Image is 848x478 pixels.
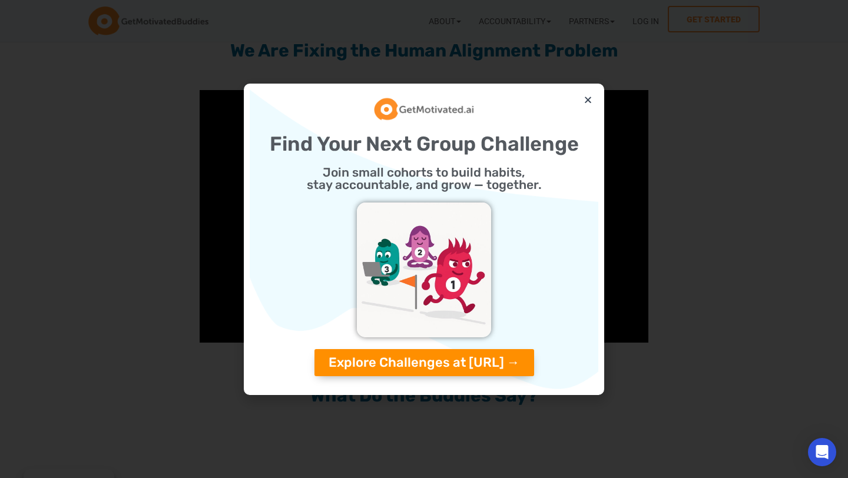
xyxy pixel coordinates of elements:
[374,96,475,122] img: GetMotivatedAI Logo
[256,166,592,191] h2: Join small cohorts to build habits, stay accountable, and grow — together.
[329,356,520,369] span: Explore Challenges at [URL] →
[584,95,592,104] a: Close
[808,438,836,466] div: Open Intercom Messenger
[357,203,492,337] img: challenges_getmotivatedAI
[314,349,534,376] a: Explore Challenges at [URL] →
[256,134,592,154] h2: Find Your Next Group Challenge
